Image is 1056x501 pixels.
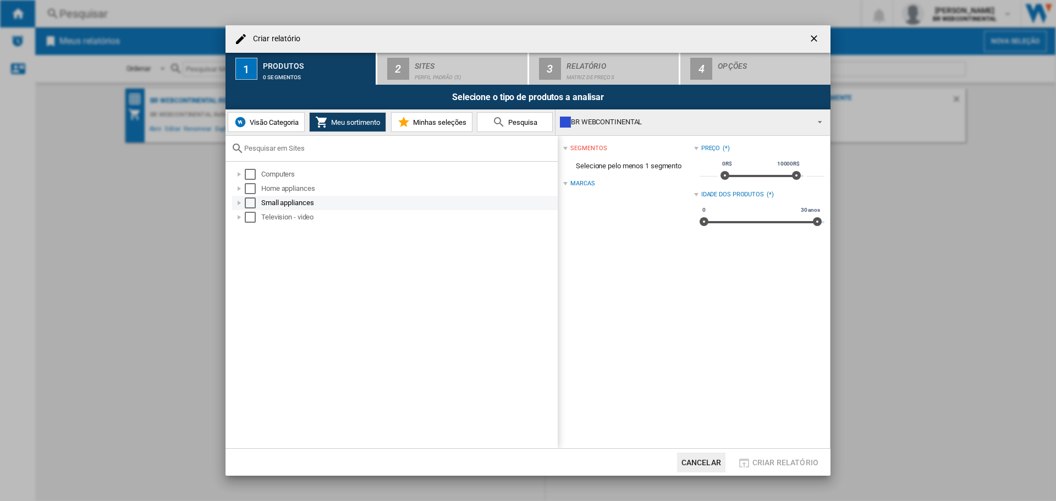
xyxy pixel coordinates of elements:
[415,57,523,69] div: Sites
[328,118,380,126] span: Meu sortimento
[245,212,261,223] md-checkbox: Select
[529,53,680,85] button: 3 Relatório Matriz de preços
[776,159,801,168] span: 10000R$
[387,58,409,80] div: 2
[477,112,553,132] button: Pesquisa
[226,53,377,85] button: 1 Produtos 0 segmentos
[245,183,261,194] md-checkbox: Select
[226,85,831,109] div: Selecione o tipo de produtos a analisar
[235,58,257,80] div: 1
[677,453,725,472] button: Cancelar
[309,112,386,132] button: Meu sortimento
[560,114,808,130] div: BR WEBCONTINENTAL
[570,179,595,188] div: Marcas
[799,206,822,214] span: 30 anos
[721,159,734,168] span: 0R$
[234,115,247,129] img: wiser-icon-blue.png
[734,453,822,472] button: Criar relatório
[563,156,694,177] span: Selecione pelo menos 1 segmento
[245,169,261,180] md-checkbox: Select
[415,69,523,80] div: Perfil padrão (5)
[261,183,556,194] div: Home appliances
[701,144,721,153] div: Preço
[248,34,301,45] h4: Criar relatório
[701,206,707,214] span: 0
[809,33,822,46] ng-md-icon: getI18NText('BUTTONS.CLOSE_DIALOG')
[804,28,826,50] button: getI18NText('BUTTONS.CLOSE_DIALOG')
[752,458,818,467] span: Criar relatório
[570,144,607,153] div: segmentos
[718,57,826,69] div: Opções
[566,57,675,69] div: Relatório
[505,118,537,126] span: Pesquisa
[228,112,305,132] button: Visão Categoria
[263,69,371,80] div: 0 segmentos
[539,58,561,80] div: 3
[391,112,472,132] button: Minhas seleções
[263,57,371,69] div: Produtos
[690,58,712,80] div: 4
[245,197,261,208] md-checkbox: Select
[261,197,556,208] div: Small appliances
[261,169,556,180] div: Computers
[247,118,299,126] span: Visão Categoria
[377,53,529,85] button: 2 Sites Perfil padrão (5)
[701,190,764,199] div: Idade dos produtos
[244,144,552,152] input: Pesquisar em Sites
[410,118,466,126] span: Minhas seleções
[680,53,831,85] button: 4 Opções
[261,212,556,223] div: Television - video
[566,69,675,80] div: Matriz de preços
